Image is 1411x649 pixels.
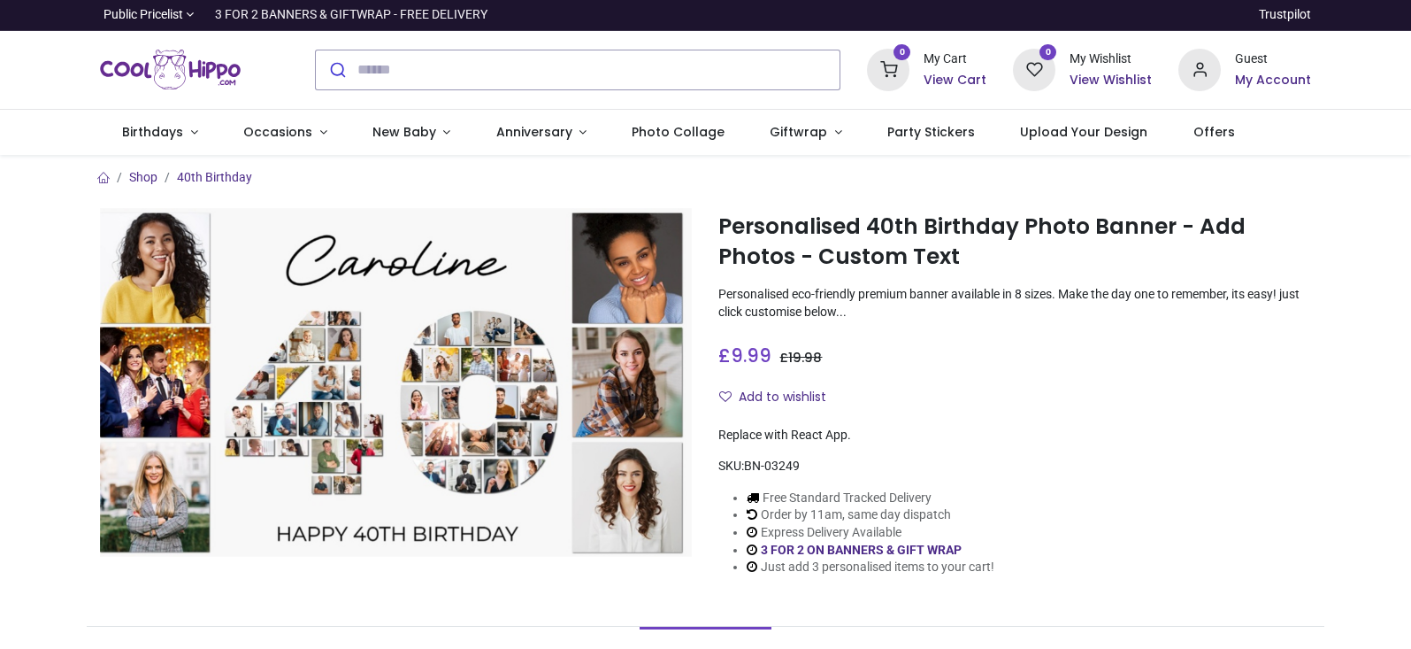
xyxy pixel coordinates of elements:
div: SKU: [718,458,1311,475]
a: Shop [129,170,157,184]
span: 19.98 [788,349,822,367]
span: Upload Your Design [1020,123,1147,141]
p: Personalised eco-friendly premium banner available in 8 sizes. Make the day one to remember, its ... [718,286,1311,321]
a: Birthdays [100,110,221,156]
li: Order by 11am, same day dispatch [747,506,994,524]
span: Giftwrap [770,123,827,141]
a: 40th Birthday [177,170,252,184]
button: Submit [316,50,357,89]
span: Occasions [243,123,312,141]
a: 3 FOR 2 ON BANNERS & GIFT WRAP [761,543,962,557]
span: Public Pricelist [104,6,183,24]
div: Guest [1235,50,1311,68]
button: Add to wishlistAdd to wishlist [718,382,841,413]
sup: 0 [893,44,910,61]
span: Party Stickers [887,123,975,141]
span: New Baby [372,123,436,141]
span: Birthdays [122,123,183,141]
span: Offers [1193,123,1235,141]
a: Giftwrap [748,110,865,156]
div: My Wishlist [1070,50,1152,68]
span: Photo Collage [632,123,725,141]
span: £ [718,343,771,368]
img: Personalised 40th Birthday Photo Banner - Add Photos - Custom Text [100,208,693,557]
a: 0 [867,61,909,75]
h1: Personalised 40th Birthday Photo Banner - Add Photos - Custom Text [718,212,1311,273]
span: £ [779,349,822,367]
img: Cool Hippo [100,45,242,95]
a: View Cart [924,72,986,89]
span: BN-03249 [744,459,800,473]
div: Replace with React App. [718,427,1311,444]
sup: 0 [1039,44,1056,61]
a: Public Pricelist [100,6,195,24]
li: Free Standard Tracked Delivery [747,490,994,507]
a: Trustpilot [1259,6,1311,24]
a: 0 [1013,61,1055,75]
li: Just add 3 personalised items to your cart! [747,559,994,576]
span: Anniversary [496,123,572,141]
a: New Baby [349,110,473,156]
a: View Wishlist [1070,72,1152,89]
a: My Account [1235,72,1311,89]
div: 3 FOR 2 BANNERS & GIFTWRAP - FREE DELIVERY [215,6,487,24]
i: Add to wishlist [719,390,732,403]
div: My Cart [924,50,986,68]
li: Express Delivery Available [747,524,994,542]
a: Occasions [220,110,349,156]
a: Logo of Cool Hippo [100,45,242,95]
a: Anniversary [473,110,610,156]
span: 9.99 [731,343,771,368]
